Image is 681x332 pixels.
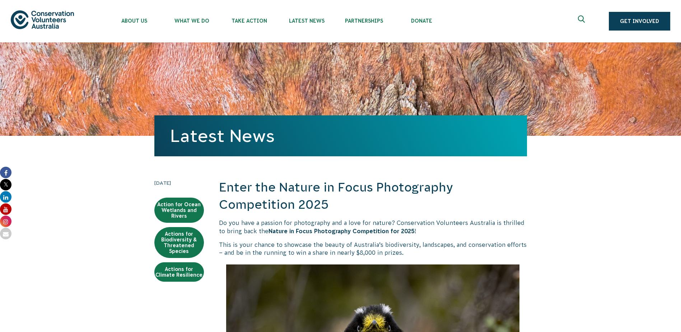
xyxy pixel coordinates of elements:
[163,18,220,24] span: What We Do
[219,219,527,235] p: Do you have a passion for photography and a love for nature? Conservation Volunteers Australia is...
[335,18,393,24] span: Partnerships
[219,241,527,257] p: This is your chance to showcase the beauty of Australia’s biodiversity, landscapes, and conservat...
[269,228,415,234] strong: Nature in Focus Photography Competition for 2025
[219,179,527,213] h2: Enter the Nature in Focus Photography Competition 2025
[220,18,278,24] span: Take Action
[393,18,450,24] span: Donate
[170,126,275,146] a: Latest News
[278,18,335,24] span: Latest News
[11,10,74,29] img: logo.svg
[578,15,587,27] span: Expand search box
[154,198,204,223] a: Action for Ocean Wetlands and Rivers
[154,179,204,187] time: [DATE]
[154,227,204,258] a: Actions for Biodiversity & Threatened Species
[609,12,670,31] a: Get Involved
[106,18,163,24] span: About Us
[154,262,204,282] a: Actions for Climate Resilience
[574,13,591,30] button: Expand search box Close search box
